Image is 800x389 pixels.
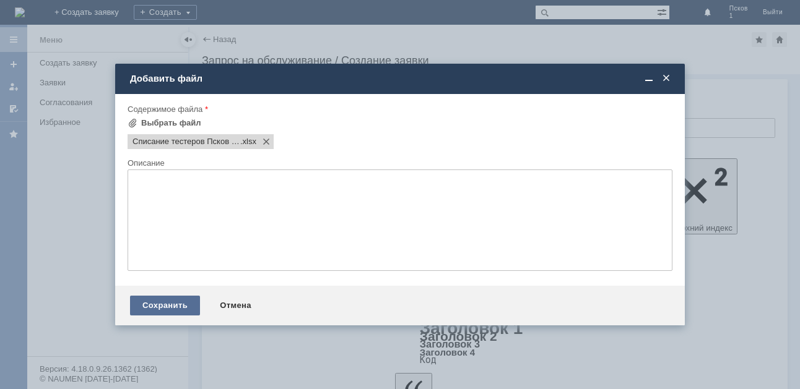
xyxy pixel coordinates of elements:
[133,137,240,147] span: Списание тестеров Псков 1 на август.xlsx
[240,137,256,147] span: Списание тестеров Псков 1 на август.xlsx
[660,73,672,84] span: Закрыть
[643,73,655,84] span: Свернуть (Ctrl + M)
[141,118,201,128] div: Выбрать файл
[128,159,670,167] div: Описание
[130,73,672,84] div: Добавить файл
[128,105,670,113] div: Содержимое файла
